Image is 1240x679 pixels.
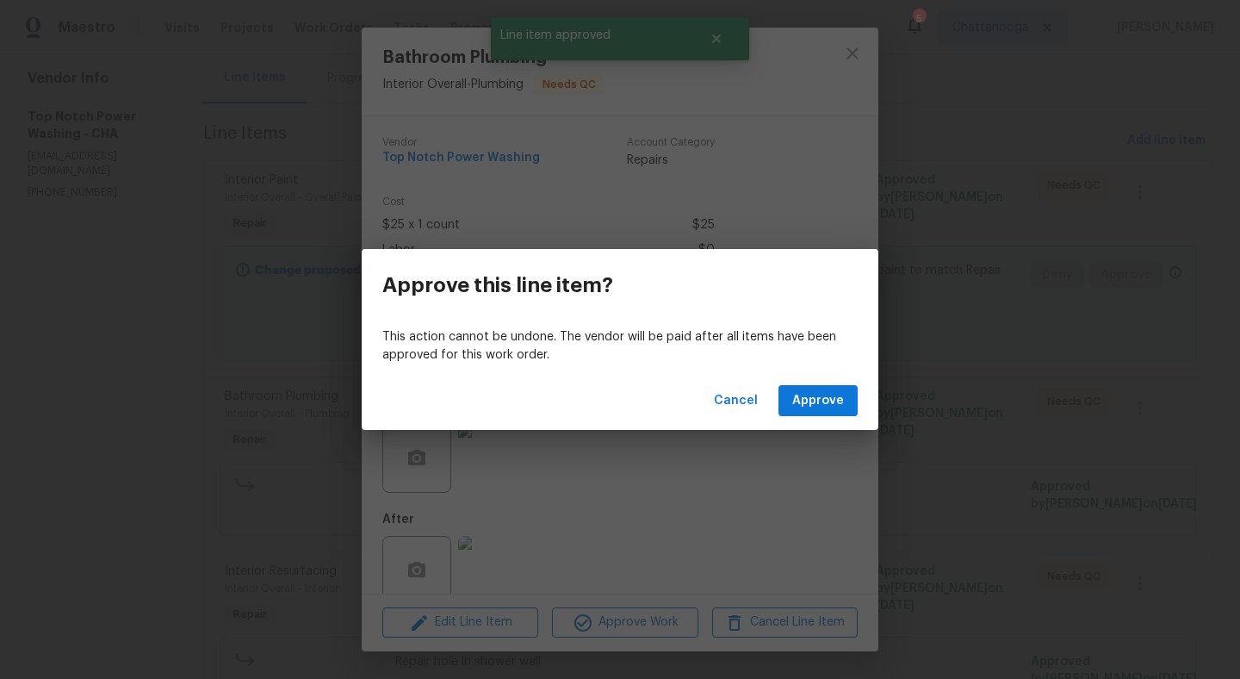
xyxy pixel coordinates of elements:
[707,385,765,417] button: Cancel
[714,390,758,412] span: Cancel
[382,273,613,297] h3: Approve this line item?
[778,385,858,417] button: Approve
[382,328,858,364] p: This action cannot be undone. The vendor will be paid after all items have been approved for this...
[792,390,844,412] span: Approve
